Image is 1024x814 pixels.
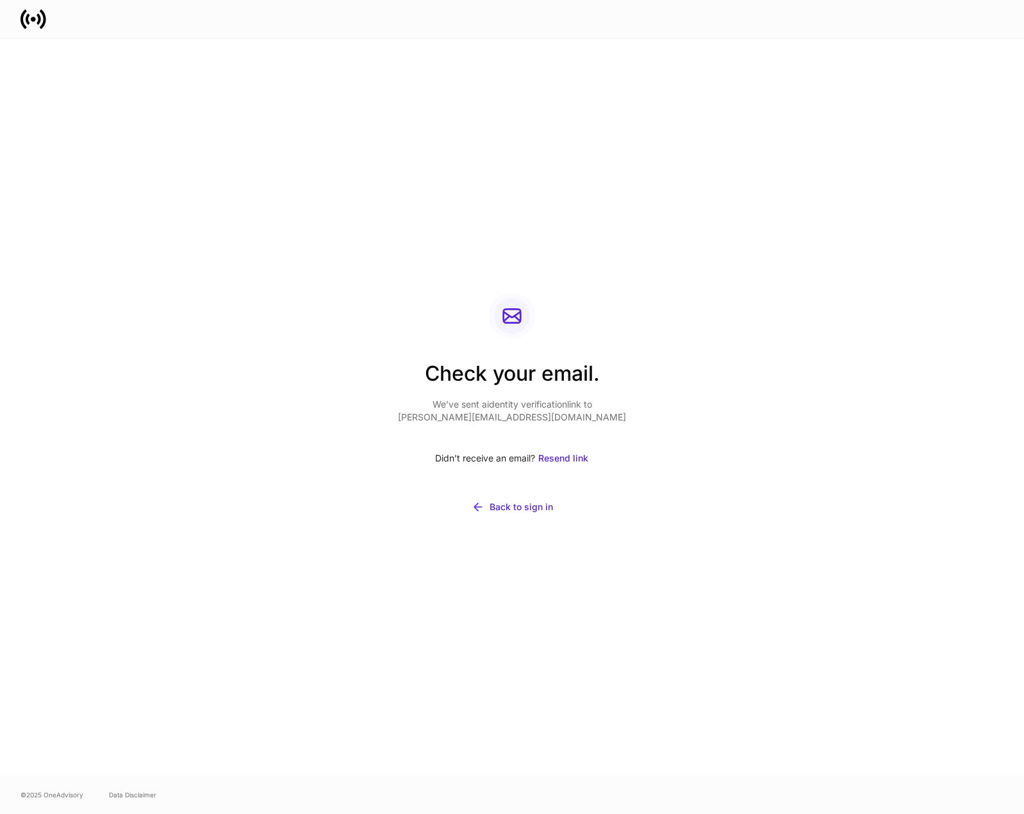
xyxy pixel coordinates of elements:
div: Back to sign in [490,501,553,513]
a: Data Disclaimer [109,790,156,800]
div: Didn’t receive an email? [398,444,626,472]
p: We’ve sent a identity verification link to [PERSON_NAME][EMAIL_ADDRESS][DOMAIN_NAME] [398,398,626,424]
button: Resend link [538,444,589,472]
button: Back to sign in [398,493,626,521]
div: Resend link [538,452,588,465]
h2: Check your email. [398,360,626,398]
span: © 2025 OneAdvisory [21,790,83,800]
